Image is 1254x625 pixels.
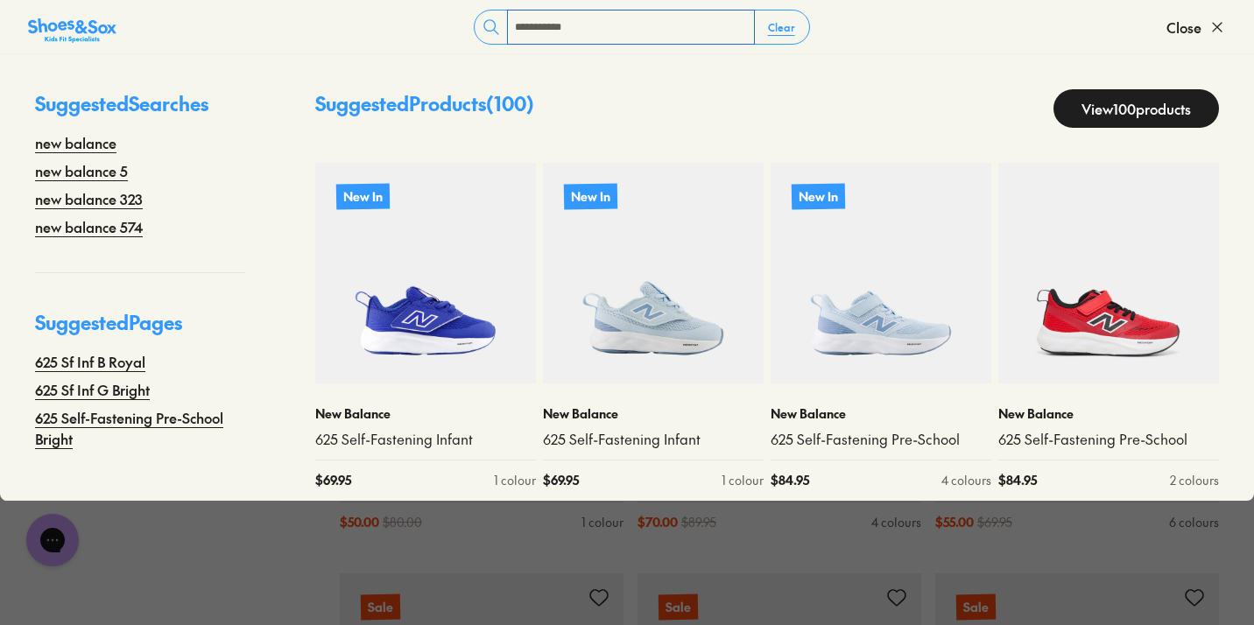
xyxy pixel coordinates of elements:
button: Clear [754,11,809,43]
p: New Balance [543,404,764,423]
div: 1 colour [722,471,764,489]
p: New Balance [315,404,536,423]
p: Suggested Pages [35,308,245,351]
span: $ 80.00 [383,513,422,531]
p: New In [792,183,845,209]
a: 625 Self-Fastening Infant [543,430,764,449]
a: new balance 323 [35,188,143,209]
p: New In [336,183,390,209]
span: $ 55.00 [935,513,974,531]
div: 6 colours [1169,513,1219,531]
p: New Balance [771,404,991,423]
div: 2 colours [1170,471,1219,489]
a: new balance [35,132,116,153]
div: 1 colour [494,471,536,489]
iframe: Gorgias live chat messenger [18,508,88,572]
a: 625 Self-Fastening Pre-School Bright [35,407,245,449]
p: New In [564,183,617,209]
span: $ 70.00 [638,513,678,531]
p: Suggested Searches [35,89,245,132]
a: 625 Sf Inf B Royal [35,351,145,372]
span: $ 50.00 [340,513,379,531]
p: Suggested Products [315,89,534,128]
a: New In [315,163,536,383]
a: Shoes &amp; Sox [28,13,116,41]
span: $ 89.95 [681,513,716,531]
span: $ 69.95 [543,471,579,489]
a: 625 Self-Fastening Infant [315,430,536,449]
span: Close [1166,17,1201,38]
a: new balance 5 [35,160,128,181]
p: Sale [659,594,698,621]
div: 1 colour [581,513,623,531]
span: $ 69.95 [315,471,351,489]
p: Sale [956,594,996,621]
img: SNS_Logo_Responsive.svg [28,17,116,45]
span: ( 100 ) [486,90,534,116]
p: New Balance [998,404,1219,423]
button: Close [1166,8,1226,46]
span: $ 84.95 [998,471,1037,489]
a: new balance 574 [35,216,143,237]
p: Sale [361,594,400,621]
a: 625 Sf Inf G Bright [35,379,150,400]
a: New In [771,163,991,383]
a: View100products [1053,89,1219,128]
span: $ 84.95 [771,471,809,489]
a: 625 Self-Fastening Pre-School [998,430,1219,449]
span: $ 69.95 [977,513,1012,531]
div: 4 colours [871,513,921,531]
a: 625 Self-Fastening Pre-School [771,430,991,449]
a: New In [543,163,764,383]
div: 4 colours [941,471,991,489]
